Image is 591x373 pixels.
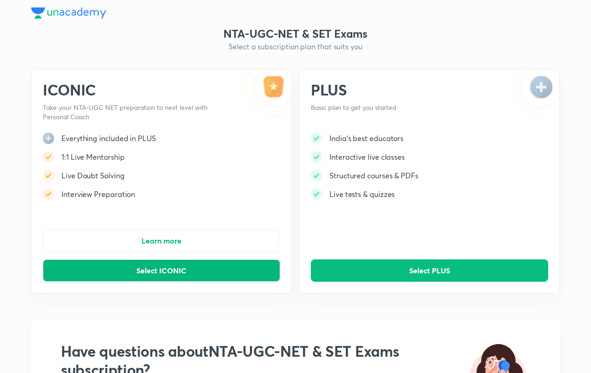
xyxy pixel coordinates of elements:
img: - [43,151,54,163]
button: Select ICONIC [43,259,280,282]
span: Learn more [141,236,181,245]
h5: Live tests & quizzes [329,189,395,200]
h5: 1:1 Live Mentorship [61,151,124,163]
span: Select PLUS [409,266,450,275]
h5: Live Doubt Solving [61,170,125,181]
img: - [311,151,322,163]
button: Select PLUS [311,259,548,282]
img: - [43,189,54,200]
h5: India's best educators [329,133,403,144]
img: - [43,170,54,181]
img: - [311,133,322,144]
img: - [513,69,559,116]
h5: Interactive live classes [329,151,405,163]
p: Basic plan to get you started [311,103,497,112]
img: Company Logo [31,7,106,19]
h5: Interview Preparation [61,189,135,200]
img: - [311,170,322,181]
h5: Select a subscription plan that suits you [31,41,560,52]
h2: ICONIC [43,81,229,99]
button: Learn more [43,230,280,252]
img: - [245,69,291,116]
h3: NTA-UGC-NET & SET Exams [31,26,560,41]
h5: Structured courses & PDFs [329,170,418,181]
span: Select ICONIC [136,266,187,275]
h2: PLUS [311,81,497,99]
img: - [311,189,322,200]
h5: Everything included in PLUS [61,133,156,144]
p: Take your NTA-UGC NET preparation to next level with Personal Coach [43,103,229,122]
